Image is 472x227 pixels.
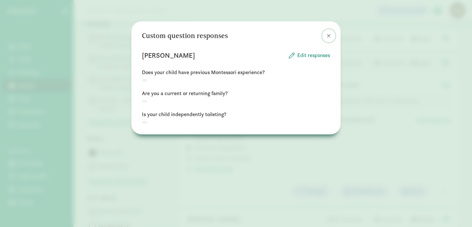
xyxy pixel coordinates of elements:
iframe: Chat Widget [439,196,472,227]
p: [PERSON_NAME] [142,50,195,61]
p: Are you a current or returning family? [142,90,330,97]
h3: Custom question responses [142,32,228,40]
span: Edit responses [297,52,330,59]
button: Edit responses [289,52,330,59]
p: Is your child independently toileting? [142,111,330,118]
p: Does your child have previous Montessori experience? [142,69,330,76]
